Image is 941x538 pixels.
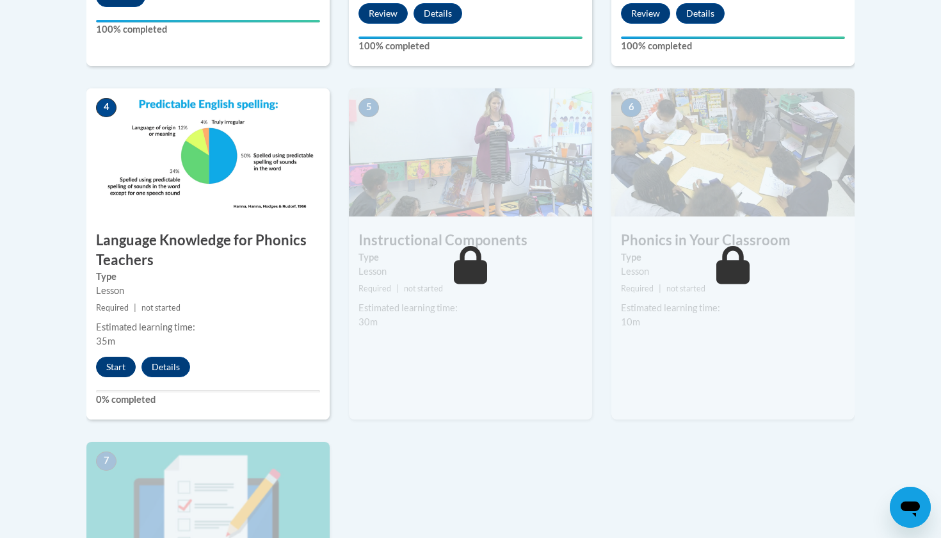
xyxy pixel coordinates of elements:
span: | [134,303,136,313]
div: Estimated learning time: [358,301,583,315]
div: Lesson [96,284,320,298]
div: Your progress [621,37,845,39]
span: Required [621,284,654,293]
span: 4 [96,98,117,117]
h3: Phonics in Your Classroom [611,231,855,250]
div: Estimated learning time: [96,320,320,334]
span: not started [141,303,181,313]
label: Type [96,270,320,284]
img: Course Image [86,88,330,216]
label: 100% completed [621,39,845,53]
button: Details [141,357,190,377]
label: 100% completed [358,39,583,53]
button: Review [358,3,408,24]
span: 35m [96,336,115,346]
label: Type [358,250,583,265]
div: Your progress [358,37,583,39]
h3: Language Knowledge for Phonics Teachers [86,231,330,270]
span: | [396,284,399,293]
button: Review [621,3,670,24]
div: Your progress [96,20,320,22]
span: 10m [621,316,640,327]
div: Lesson [621,265,845,279]
label: 0% completed [96,393,320,407]
span: Required [358,284,391,293]
img: Course Image [349,88,592,216]
span: Required [96,303,129,313]
label: Type [621,250,845,265]
button: Details [414,3,462,24]
span: not started [666,284,705,293]
span: 5 [358,98,379,117]
img: Course Image [611,88,855,216]
div: Lesson [358,265,583,279]
span: 7 [96,452,117,471]
span: 6 [621,98,641,117]
h3: Instructional Components [349,231,592,250]
span: | [659,284,661,293]
button: Start [96,357,136,377]
span: not started [404,284,443,293]
div: Estimated learning time: [621,301,845,315]
span: 30m [358,316,378,327]
button: Details [676,3,725,24]
iframe: Button to launch messaging window [890,487,931,528]
label: 100% completed [96,22,320,37]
